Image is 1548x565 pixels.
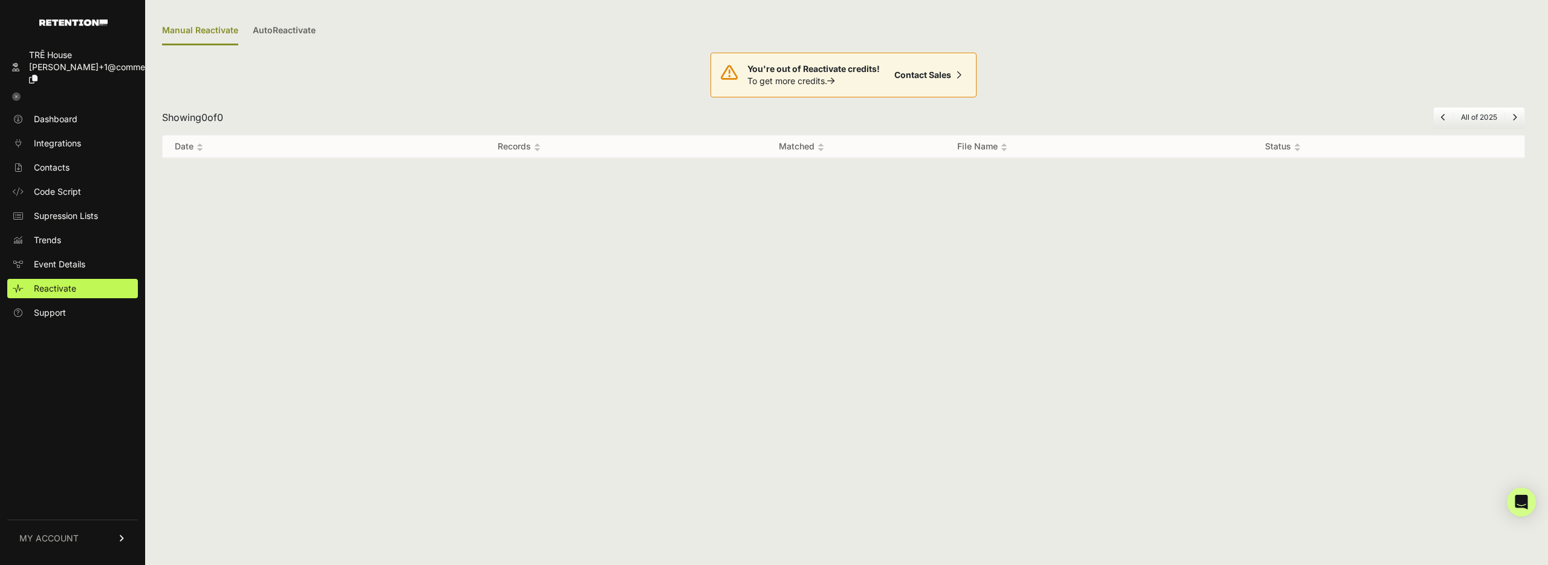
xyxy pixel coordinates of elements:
[7,303,138,322] a: Support
[34,282,76,295] span: Reactivate
[7,279,138,298] a: Reactivate
[7,109,138,129] a: Dashboard
[1433,107,1525,128] nav: Page navigation
[747,64,880,74] strong: You're out of Reactivate credits!
[7,45,138,89] a: TRĒ House [PERSON_NAME]+1@commerc...
[7,182,138,201] a: Code Script
[1453,113,1504,122] li: All of 2025
[163,136,380,158] th: Date
[29,49,160,61] div: TRĒ House
[34,186,81,198] span: Code Script
[658,136,945,158] th: Matched
[162,17,238,45] div: Manual Reactivate
[1001,143,1007,152] img: no_sort-eaf950dc5ab64cae54d48a5578032e96f70b2ecb7d747501f34c8f2db400fb66.gif
[1512,113,1517,122] a: Next
[1507,488,1536,517] div: Open Intercom Messenger
[534,143,541,152] img: no_sort-eaf950dc5ab64cae54d48a5578032e96f70b2ecb7d747501f34c8f2db400fb66.gif
[253,17,316,45] a: AutoReactivate
[34,113,77,125] span: Dashboard
[34,162,70,174] span: Contacts
[34,258,85,270] span: Event Details
[197,143,203,152] img: no_sort-eaf950dc5ab64cae54d48a5578032e96f70b2ecb7d747501f34c8f2db400fb66.gif
[889,63,966,87] a: Contact Sales
[1253,136,1500,158] th: Status
[7,158,138,177] a: Contacts
[39,19,108,26] img: Retention.com
[7,134,138,153] a: Integrations
[7,520,138,557] a: MY ACCOUNT
[162,110,223,125] div: Showing of
[34,307,66,319] span: Support
[818,143,824,152] img: no_sort-eaf950dc5ab64cae54d48a5578032e96f70b2ecb7d747501f34c8f2db400fb66.gif
[1294,143,1301,152] img: no_sort-eaf950dc5ab64cae54d48a5578032e96f70b2ecb7d747501f34c8f2db400fb66.gif
[34,234,61,246] span: Trends
[7,206,138,226] a: Supression Lists
[747,75,880,87] p: To get more credits.
[7,255,138,274] a: Event Details
[380,136,658,158] th: Records
[217,111,223,123] span: 0
[34,210,98,222] span: Supression Lists
[945,136,1253,158] th: File Name
[7,230,138,250] a: Trends
[34,137,81,149] span: Integrations
[29,62,160,72] span: [PERSON_NAME]+1@commerc...
[19,532,79,544] span: MY ACCOUNT
[201,111,207,123] span: 0
[1441,113,1446,122] a: Previous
